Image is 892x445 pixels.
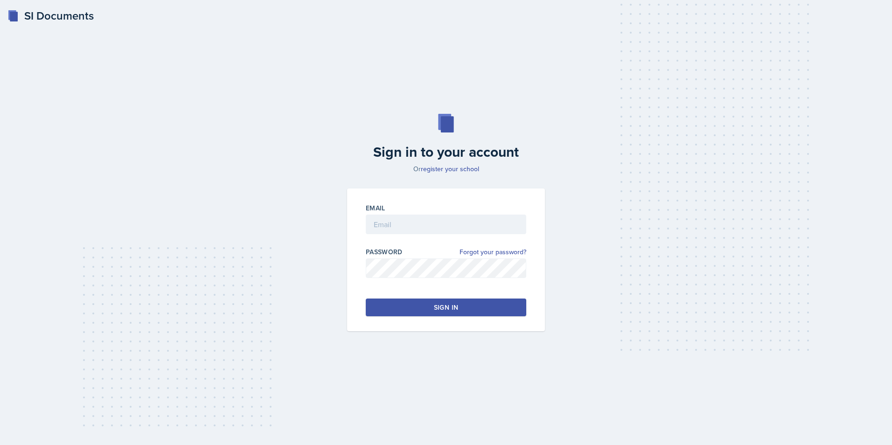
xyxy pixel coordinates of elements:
[434,303,458,312] div: Sign in
[460,247,526,257] a: Forgot your password?
[341,144,551,160] h2: Sign in to your account
[366,215,526,234] input: Email
[421,164,479,174] a: register your school
[341,164,551,174] p: Or
[366,203,385,213] label: Email
[7,7,94,24] a: SI Documents
[366,299,526,316] button: Sign in
[366,247,403,257] label: Password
